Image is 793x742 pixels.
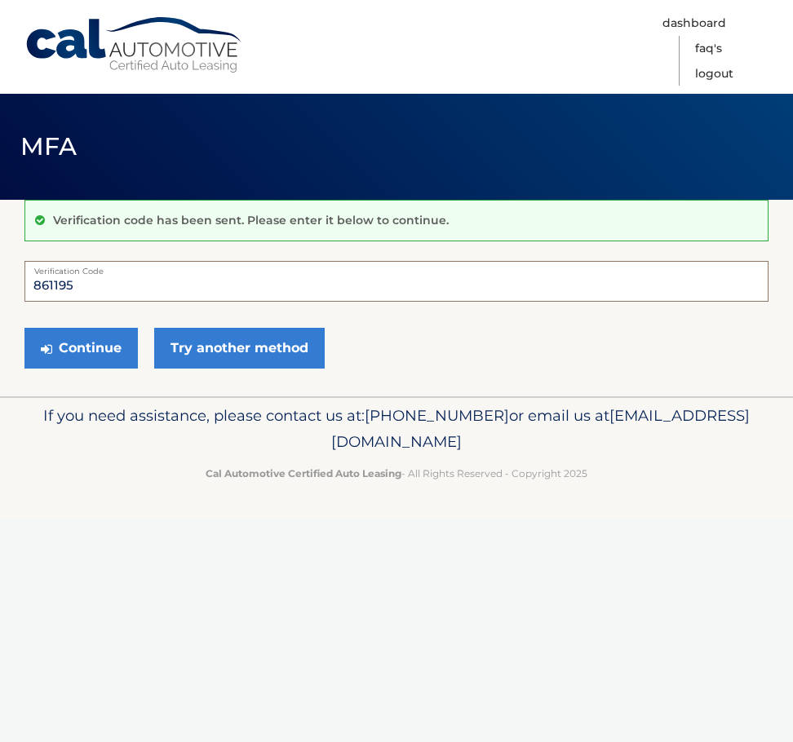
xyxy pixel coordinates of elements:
[662,11,726,36] a: Dashboard
[695,61,733,86] a: Logout
[24,16,245,74] a: Cal Automotive
[24,261,769,274] label: Verification Code
[365,406,509,425] span: [PHONE_NUMBER]
[24,328,138,369] button: Continue
[331,406,750,451] span: [EMAIL_ADDRESS][DOMAIN_NAME]
[154,328,325,369] a: Try another method
[206,467,401,479] strong: Cal Automotive Certified Auto Leasing
[53,213,449,227] p: Verification code has been sent. Please enter it below to continue.
[24,261,769,302] input: Verification Code
[24,465,769,482] p: - All Rights Reserved - Copyright 2025
[695,36,722,61] a: FAQ's
[20,131,78,161] span: MFA
[24,403,769,455] p: If you need assistance, please contact us at: or email us at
